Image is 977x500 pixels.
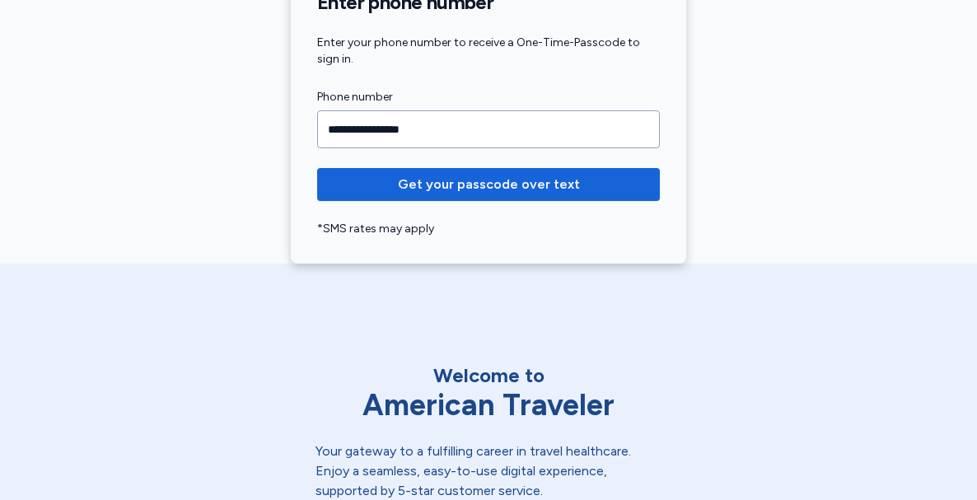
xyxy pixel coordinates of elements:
[317,35,660,68] div: Enter your phone number to receive a One-Time-Passcode to sign in.
[317,221,660,237] div: *SMS rates may apply
[317,110,660,148] input: Phone number
[317,87,660,107] label: Phone number
[316,389,661,422] div: American Traveler
[398,175,580,194] span: Get your passcode over text
[317,168,660,201] button: Get your passcode over text
[316,362,661,389] div: Welcome to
